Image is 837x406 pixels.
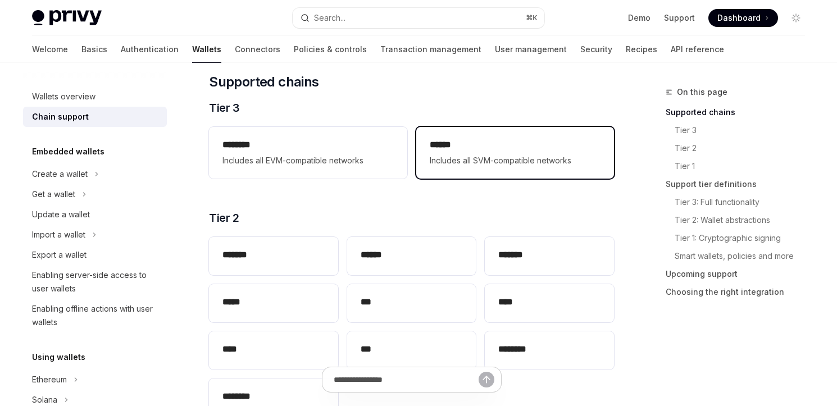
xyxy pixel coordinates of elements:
div: Create a wallet [32,167,88,181]
a: Tier 2 [666,139,814,157]
a: Dashboard [708,9,778,27]
div: Search... [314,11,345,25]
div: Get a wallet [32,188,75,201]
div: Chain support [32,110,89,124]
a: Policies & controls [294,36,367,63]
div: Ethereum [32,373,67,386]
button: Toggle dark mode [787,9,805,27]
div: Enabling offline actions with user wallets [32,302,160,329]
a: API reference [671,36,724,63]
h5: Embedded wallets [32,145,104,158]
span: ⌘ K [526,13,538,22]
a: **** ***Includes all EVM-compatible networks [209,127,407,179]
a: Basics [81,36,107,63]
div: Import a wallet [32,228,85,241]
button: Toggle Create a wallet section [23,164,167,184]
a: Welcome [32,36,68,63]
a: Smart wallets, policies and more [666,247,814,265]
a: Upcoming support [666,265,814,283]
button: Toggle Import a wallet section [23,225,167,245]
span: Includes all SVM-compatible networks [430,154,601,167]
span: Tier 3 [209,100,239,116]
a: User management [495,36,567,63]
a: Tier 3: Full functionality [666,193,814,211]
a: Supported chains [666,103,814,121]
a: Demo [628,12,651,24]
div: Wallets overview [32,90,95,103]
a: Update a wallet [23,204,167,225]
a: Tier 1 [666,157,814,175]
a: Authentication [121,36,179,63]
a: Wallets overview [23,86,167,107]
button: Toggle Get a wallet section [23,184,167,204]
button: Toggle Ethereum section [23,369,167,390]
a: Export a wallet [23,245,167,265]
a: Chain support [23,107,167,127]
a: Wallets [192,36,221,63]
span: Supported chains [209,73,319,91]
div: Export a wallet [32,248,87,262]
a: Choosing the right integration [666,283,814,301]
div: Update a wallet [32,208,90,221]
a: Connectors [235,36,280,63]
div: Enabling server-side access to user wallets [32,268,160,295]
button: Send message [479,372,494,387]
a: Support tier definitions [666,175,814,193]
a: Security [580,36,612,63]
span: On this page [677,85,727,99]
a: Tier 1: Cryptographic signing [666,229,814,247]
a: Transaction management [380,36,481,63]
input: Ask a question... [334,367,479,392]
a: **** *Includes all SVM-compatible networks [416,127,614,179]
a: Tier 3 [666,121,814,139]
a: Support [664,12,695,24]
a: Recipes [626,36,657,63]
img: light logo [32,10,102,26]
a: Enabling server-side access to user wallets [23,265,167,299]
span: Includes all EVM-compatible networks [222,154,393,167]
span: Tier 2 [209,210,239,226]
button: Open search [293,8,544,28]
a: Tier 2: Wallet abstractions [666,211,814,229]
a: Enabling offline actions with user wallets [23,299,167,332]
h5: Using wallets [32,350,85,364]
span: Dashboard [717,12,761,24]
